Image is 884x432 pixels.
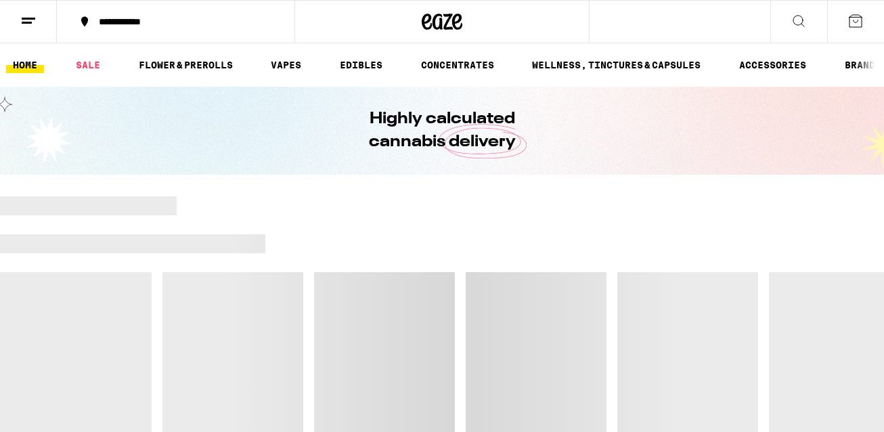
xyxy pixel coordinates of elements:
[132,57,240,73] a: FLOWER & PREROLLS
[414,57,501,73] a: CONCENTRATES
[732,57,813,73] a: ACCESSORIES
[333,57,389,73] a: EDIBLES
[330,108,554,154] h1: Highly calculated cannabis delivery
[525,57,707,73] a: WELLNESS, TINCTURES & CAPSULES
[264,57,308,73] a: VAPES
[6,57,44,73] a: HOME
[69,57,107,73] a: SALE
